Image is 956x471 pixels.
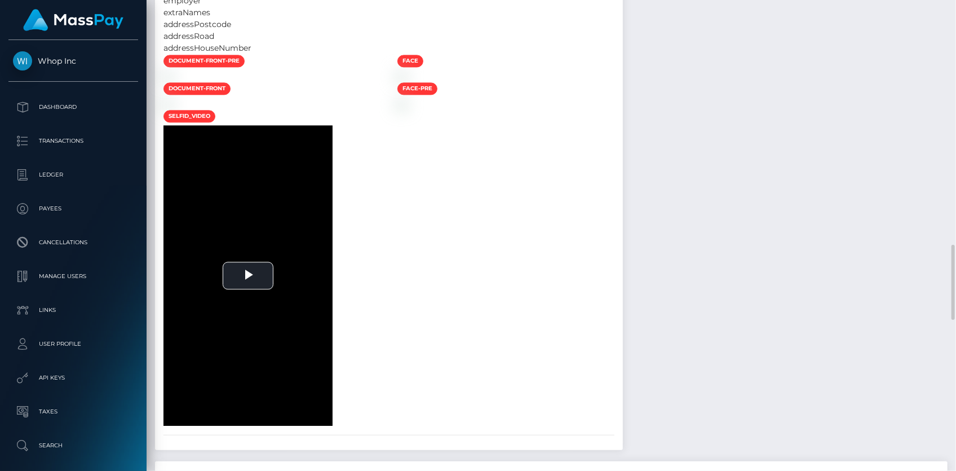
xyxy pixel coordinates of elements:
[397,72,406,81] img: fa947ec8-f327-48db-b38b-3f48f23a3921
[8,161,138,189] a: Ledger
[163,72,172,81] img: 197c2b28-8502-4fc3-a580-be8aaf4315c3
[8,262,138,290] a: Manage Users
[13,51,32,71] img: Whop Inc
[8,296,138,324] a: Links
[13,302,134,319] p: Links
[8,195,138,223] a: Payees
[163,125,333,426] div: Video Player
[13,369,134,386] p: API Keys
[8,127,138,155] a: Transactions
[13,166,134,183] p: Ledger
[8,56,138,66] span: Whop Inc
[397,99,406,108] img: 11b28520-8be1-4bef-8764-59023c2cfeec
[155,7,272,19] div: extraNames
[8,432,138,460] a: Search
[23,9,123,31] img: MassPay Logo
[13,403,134,420] p: Taxes
[397,82,437,95] span: face-pre
[155,19,272,30] div: addressPostcode
[8,330,138,358] a: User Profile
[13,234,134,251] p: Cancellations
[13,437,134,454] p: Search
[8,93,138,121] a: Dashboard
[8,228,138,257] a: Cancellations
[163,82,231,95] span: document-front
[8,364,138,392] a: API Keys
[397,55,423,67] span: face
[155,42,272,54] div: addressHouseNumber
[155,30,272,42] div: addressRoad
[163,110,215,122] span: selfid_video
[13,268,134,285] p: Manage Users
[13,99,134,116] p: Dashboard
[163,99,172,108] img: 0d8237c7-e6ba-4fb1-ac52-9fdc5eb76e33
[13,133,134,149] p: Transactions
[13,336,134,353] p: User Profile
[8,398,138,426] a: Taxes
[223,262,273,289] button: Play Video
[13,200,134,217] p: Payees
[163,55,245,67] span: document-front-pre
